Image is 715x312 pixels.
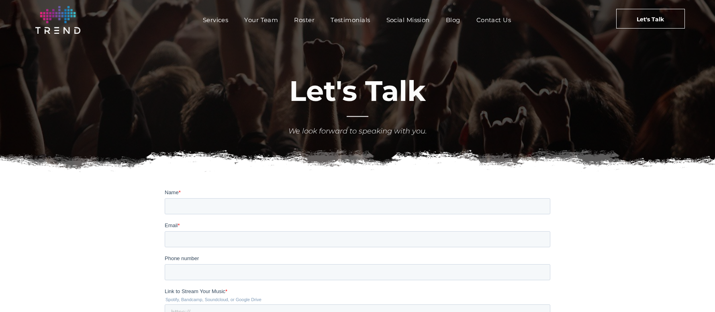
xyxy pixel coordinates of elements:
[323,14,378,26] a: Testimonials
[675,273,715,312] iframe: Chat Widget
[35,6,80,34] img: logo
[236,14,286,26] a: Your Team
[438,14,468,26] a: Blog
[468,14,519,26] a: Contact Us
[616,9,685,29] a: Let's Talk
[637,9,664,29] span: Let's Talk
[286,14,323,26] a: Roster
[289,74,426,108] span: Let's Talk
[378,14,438,26] a: Social Mission
[195,14,237,26] a: Services
[239,126,476,137] div: We look forward to speaking with you.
